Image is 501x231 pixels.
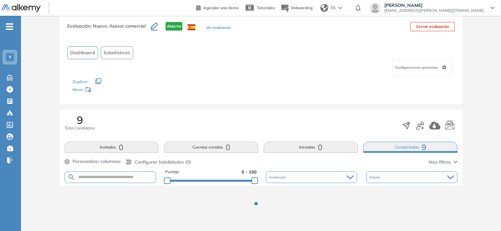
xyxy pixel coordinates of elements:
img: world [320,4,328,12]
span: 9 [77,115,83,125]
img: ESP [188,24,195,30]
span: Configuraciones opcionales [395,65,439,70]
div: Mover [72,84,138,96]
span: Agendar una demo [203,5,239,10]
span: Puntaje [165,169,179,175]
span: Más filtros [429,159,451,166]
span: Personalizar columnas [72,158,121,165]
button: Personalizar columnas [65,158,121,165]
div: Estado [366,172,457,183]
img: Logo [1,4,41,12]
button: Completadas9 [363,142,458,153]
span: 0 - 100 [242,169,257,175]
span: Tutoriales [257,5,275,10]
button: Iniciadas0 [264,142,358,153]
img: arrow [338,7,342,9]
span: ES [331,5,336,11]
button: Cerrar evaluación [411,22,455,31]
img: SEARCH_ALT [68,173,75,181]
span: Y [9,55,11,60]
span: Estado [370,175,382,180]
span: [EMAIL_ADDRESS][PERSON_NAME][DOMAIN_NAME] [384,8,484,13]
div: Widget de chat [468,199,501,231]
span: Total Candidatos [65,125,95,131]
span: Duplicar [72,79,88,84]
a: Agendar una demo [196,3,239,11]
button: Invitados0 [65,142,159,153]
button: Cuentas creadas0 [164,142,258,153]
span: : Nuevo. Asesor comercial [90,23,146,29]
span: Incidencias [269,175,287,180]
div: Incidencias [266,172,357,183]
button: Más filtros [429,159,457,166]
div: Configuraciones opcionales [392,59,452,76]
button: Ver evaluación [206,25,231,32]
span: Abierta [166,22,182,31]
iframe: Chat Widget [468,199,501,231]
span: [PERSON_NAME] [384,3,484,8]
i: - [6,26,13,27]
span: Onboarding [291,5,312,10]
button: Estadísticas [101,46,133,59]
button: Dashboard [67,46,98,59]
span: Estadísticas [104,49,130,56]
span: Dashboard [70,49,95,56]
button: Configurar habilidades (0) [126,159,191,166]
span: Configurar habilidades (0) [134,159,191,166]
button: Onboarding [280,1,312,15]
h3: Evaluación [67,22,151,36]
